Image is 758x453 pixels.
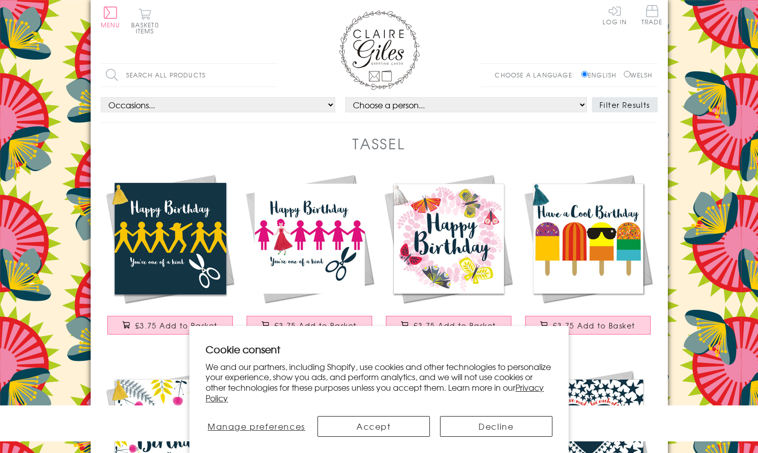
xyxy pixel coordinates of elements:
[206,361,552,403] p: We and our partners, including Shopify, use cookies and other technologies to personalize your ex...
[581,71,588,77] input: English
[317,416,430,437] button: Accept
[581,70,621,79] label: English
[101,169,240,308] img: Birthday Card, Dab Man, One of a Kind, Embellished with a colourful tassel
[603,5,627,25] a: Log In
[352,133,406,154] h1: Tassel
[525,316,651,335] button: £3.75 Add to Basket
[136,20,159,35] span: 0 items
[642,5,663,27] a: Trade
[135,320,218,331] span: £3.75 Add to Basket
[208,420,305,432] span: Manage preferences
[274,320,357,331] span: £3.75 Add to Basket
[624,70,653,79] label: Welsh
[592,97,658,112] button: Filter Results
[553,320,635,331] span: £3.75 Add to Basket
[379,169,518,345] a: Birthday Card, Butterfly Wreath, Embellished with a colourful tassel £3.75 Add to Basket
[518,169,658,308] img: Birthday Card, Ice Lollies, Cool Birthday, Embellished with a colourful tassel
[268,64,278,87] input: Search
[131,8,159,34] button: Basket0 items
[440,416,552,437] button: Decline
[107,316,233,335] button: £3.75 Add to Basket
[240,169,379,345] a: Birthday Card, Paperchain Girls, Embellished with a colourful tassel £3.75 Add to Basket
[206,416,307,437] button: Manage preferences
[101,7,121,28] button: Menu
[339,10,420,90] img: Claire Giles Greetings Cards
[206,381,544,404] a: Privacy Policy
[642,5,663,25] span: Trade
[240,169,379,308] img: Birthday Card, Paperchain Girls, Embellished with a colourful tassel
[495,70,579,79] p: Choose a language:
[624,71,630,77] input: Welsh
[101,169,240,345] a: Birthday Card, Dab Man, One of a Kind, Embellished with a colourful tassel £3.75 Add to Basket
[101,64,278,87] input: Search all products
[206,342,552,356] h2: Cookie consent
[101,20,121,29] span: Menu
[379,169,518,308] img: Birthday Card, Butterfly Wreath, Embellished with a colourful tassel
[518,169,658,345] a: Birthday Card, Ice Lollies, Cool Birthday, Embellished with a colourful tassel £3.75 Add to Basket
[414,320,496,331] span: £3.75 Add to Basket
[386,316,511,335] button: £3.75 Add to Basket
[247,316,372,335] button: £3.75 Add to Basket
